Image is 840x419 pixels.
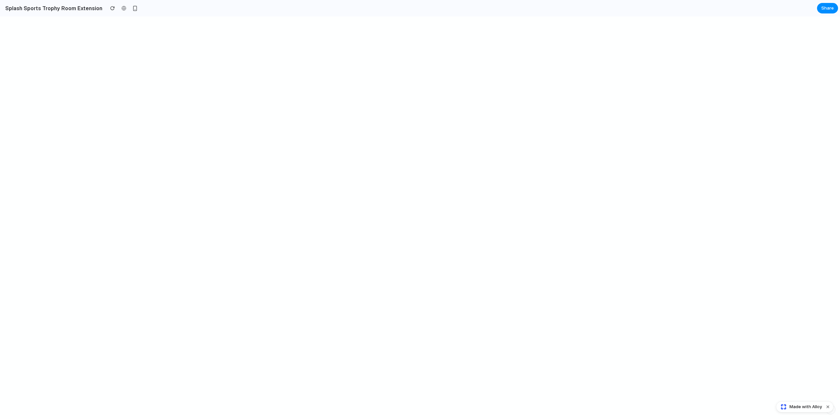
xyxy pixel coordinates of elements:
span: Made with Alloy [789,404,822,410]
h2: Splash Sports Trophy Room Extension [3,4,102,12]
button: Dismiss watermark [824,403,832,411]
span: Share [821,5,834,11]
a: Made with Alloy [776,404,823,410]
button: Share [817,3,838,13]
